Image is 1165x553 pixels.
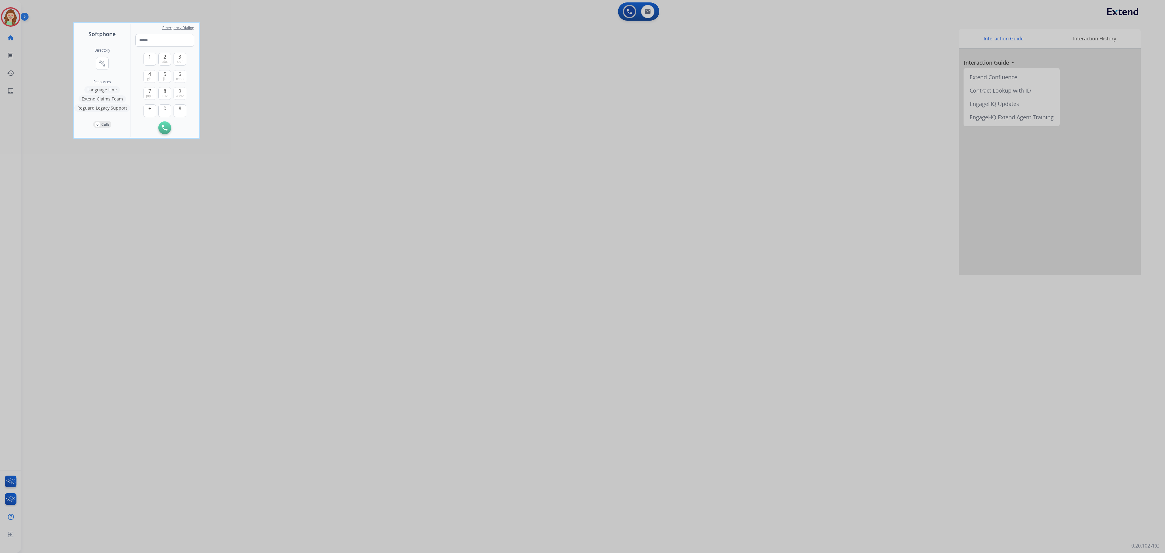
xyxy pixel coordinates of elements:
[158,104,171,117] button: 0
[164,105,166,112] span: 0
[174,87,186,100] button: 9wxyz
[74,104,130,112] button: Reguard Legacy Support
[162,59,168,64] span: abc
[147,76,152,81] span: ghi
[177,59,183,64] span: def
[174,70,186,83] button: 6mno
[93,121,111,128] button: 0Calls
[176,76,184,81] span: mno
[164,87,166,95] span: 8
[148,70,151,78] span: 4
[158,87,171,100] button: 8tuv
[99,60,106,67] mat-icon: connect_without_contact
[162,93,167,98] span: tuv
[94,48,110,53] h2: Directory
[162,25,194,30] span: Emergency Dialing
[148,105,151,112] span: +
[164,53,166,60] span: 2
[144,104,156,117] button: +
[144,53,156,66] button: 1
[178,70,181,78] span: 6
[144,70,156,83] button: 4ghi
[178,105,181,112] span: #
[178,87,181,95] span: 9
[95,122,100,127] p: 0
[84,86,120,93] button: Language Line
[79,95,126,103] button: Extend Claims Team
[1131,542,1159,549] p: 0.20.1027RC
[174,104,186,117] button: #
[144,87,156,100] button: 7pqrs
[178,53,181,60] span: 3
[164,70,166,78] span: 5
[162,125,167,131] img: call-button
[93,80,111,84] span: Resources
[101,122,110,127] p: Calls
[176,93,184,98] span: wxyz
[163,76,167,81] span: jkl
[148,87,151,95] span: 7
[89,30,116,38] span: Softphone
[158,70,171,83] button: 5jkl
[146,93,154,98] span: pqrs
[158,53,171,66] button: 2abc
[174,53,186,66] button: 3def
[148,53,151,60] span: 1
